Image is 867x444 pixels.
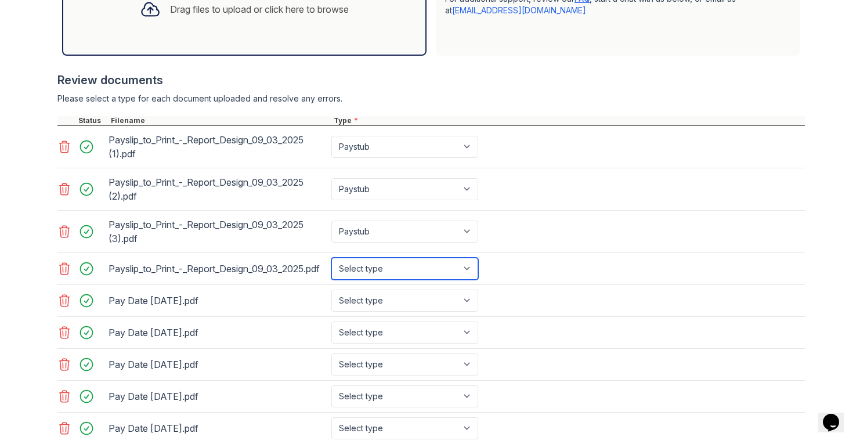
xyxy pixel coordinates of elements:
[109,387,327,406] div: Pay Date [DATE].pdf
[170,2,349,16] div: Drag files to upload or click here to browse
[57,72,805,88] div: Review documents
[57,93,805,104] div: Please select a type for each document uploaded and resolve any errors.
[109,131,327,163] div: Payslip_to_Print_-_Report_Design_09_03_2025 (1).pdf
[109,215,327,248] div: Payslip_to_Print_-_Report_Design_09_03_2025 (3).pdf
[109,419,327,438] div: Pay Date [DATE].pdf
[109,116,331,125] div: Filename
[109,173,327,205] div: Payslip_to_Print_-_Report_Design_09_03_2025 (2).pdf
[331,116,805,125] div: Type
[109,291,327,310] div: Pay Date [DATE].pdf
[452,5,586,15] a: [EMAIL_ADDRESS][DOMAIN_NAME]
[76,116,109,125] div: Status
[109,323,327,342] div: Pay Date [DATE].pdf
[109,259,327,278] div: Payslip_to_Print_-_Report_Design_09_03_2025.pdf
[109,355,327,374] div: Pay Date [DATE].pdf
[818,398,855,432] iframe: chat widget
